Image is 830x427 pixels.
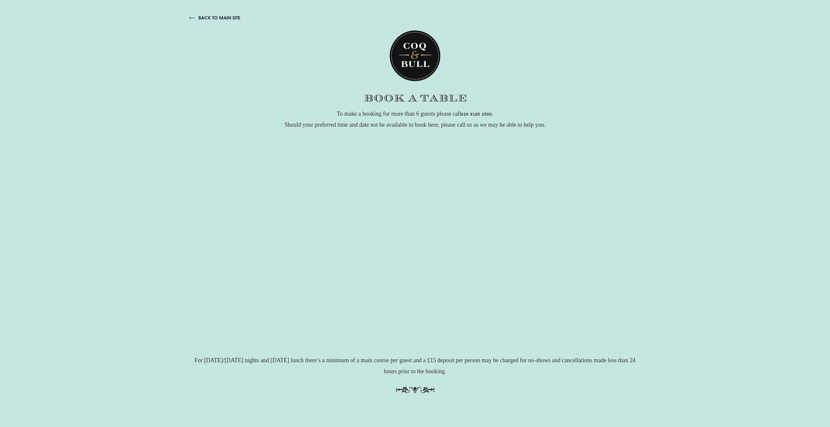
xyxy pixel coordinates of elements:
p: For [DATE]/[DATE] nights and [DATE] lunch there’s a minimum of a main course per guest and a £15 ... [188,355,642,377]
p: To make a booking for more than 6 guests please call . Should your preferred time and date not be... [188,108,642,130]
a: 028 9185 2500 [461,112,492,117]
img: Coq & Bull [390,30,440,81]
a: back to main site [189,15,240,21]
img: Book a table [364,95,466,102]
